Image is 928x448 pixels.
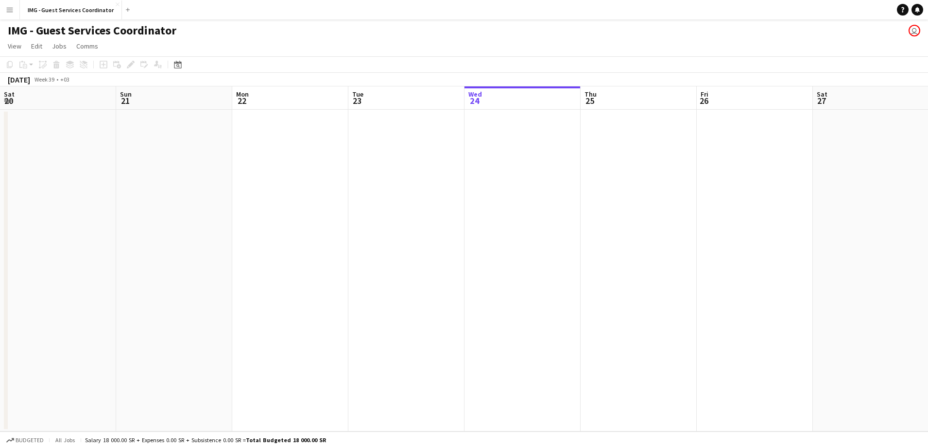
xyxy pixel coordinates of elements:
a: Jobs [48,40,70,52]
button: IMG - Guest Services Coordinator [20,0,122,19]
a: Comms [72,40,102,52]
span: Comms [76,42,98,50]
span: Budgeted [16,437,44,444]
span: 21 [119,95,132,106]
div: Salary 18 000.00 SR + Expenses 0.00 SR + Subsistence 0.00 SR = [85,436,326,444]
app-user-avatar: Ninar Wannos [909,25,920,36]
span: Fri [701,90,708,99]
span: Edit [31,42,42,50]
span: 20 [2,95,15,106]
span: 23 [351,95,363,106]
span: 26 [699,95,708,106]
span: View [8,42,21,50]
span: Tue [352,90,363,99]
span: 22 [235,95,249,106]
button: Budgeted [5,435,45,446]
span: Sat [817,90,827,99]
h1: IMG - Guest Services Coordinator [8,23,176,38]
span: 24 [467,95,482,106]
a: View [4,40,25,52]
div: [DATE] [8,75,30,84]
a: Edit [27,40,46,52]
span: Week 39 [32,76,56,83]
span: All jobs [53,436,77,444]
span: Wed [468,90,482,99]
span: Sun [120,90,132,99]
span: 27 [815,95,827,106]
span: Jobs [52,42,67,50]
span: Sat [4,90,15,99]
span: Thu [584,90,597,99]
div: +03 [60,76,69,83]
span: 25 [583,95,597,106]
span: Mon [236,90,249,99]
span: Total Budgeted 18 000.00 SR [246,436,326,444]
